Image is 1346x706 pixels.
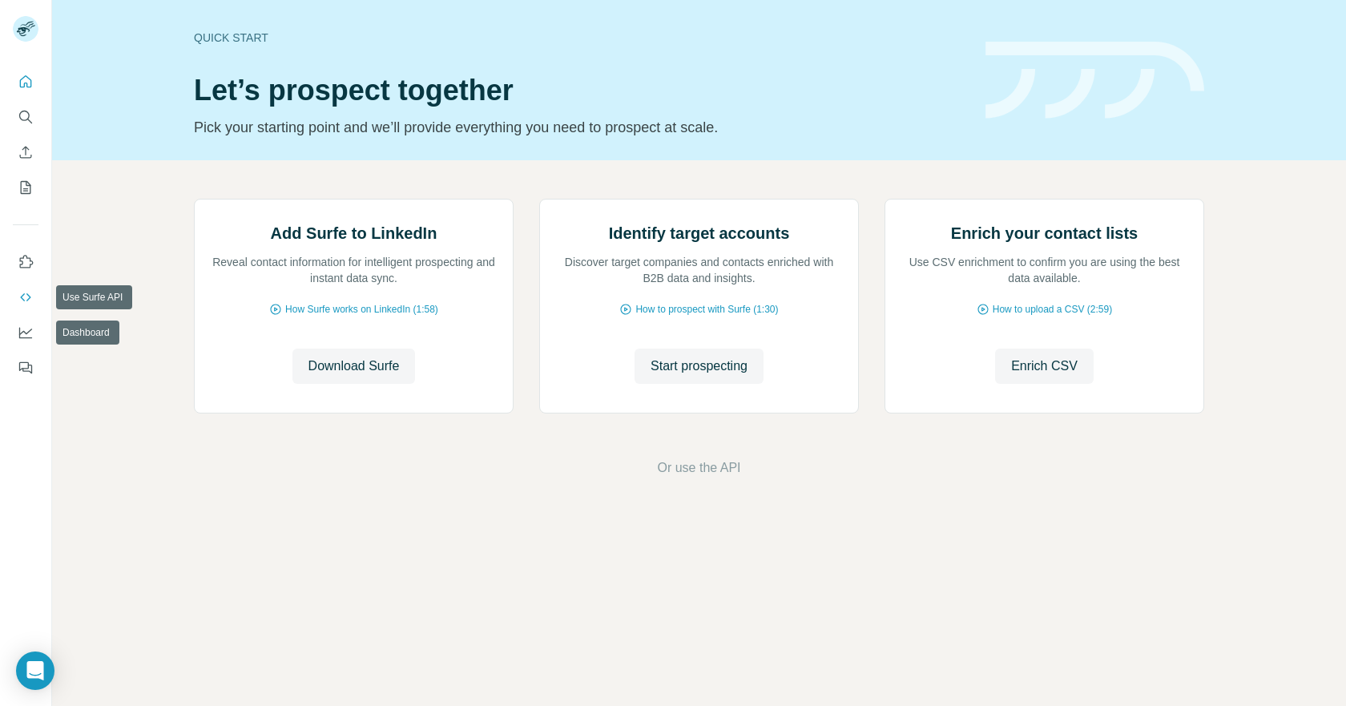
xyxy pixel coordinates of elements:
[194,30,966,46] div: Quick start
[635,349,764,384] button: Start prospecting
[13,353,38,382] button: Feedback
[271,222,437,244] h2: Add Surfe to LinkedIn
[651,357,748,376] span: Start prospecting
[285,302,438,317] span: How Surfe works on LinkedIn (1:58)
[13,248,38,276] button: Use Surfe on LinkedIn
[609,222,790,244] h2: Identify target accounts
[194,116,966,139] p: Pick your starting point and we’ll provide everything you need to prospect at scale.
[13,173,38,202] button: My lists
[211,254,497,286] p: Reveal contact information for intelligent prospecting and instant data sync.
[13,103,38,131] button: Search
[985,42,1204,119] img: banner
[635,302,778,317] span: How to prospect with Surfe (1:30)
[13,283,38,312] button: Use Surfe API
[16,652,54,690] div: Open Intercom Messenger
[194,75,966,107] h1: Let’s prospect together
[657,458,740,478] button: Or use the API
[556,254,842,286] p: Discover target companies and contacts enriched with B2B data and insights.
[13,67,38,96] button: Quick start
[13,318,38,347] button: Dashboard
[901,254,1187,286] p: Use CSV enrichment to confirm you are using the best data available.
[951,222,1138,244] h2: Enrich your contact lists
[995,349,1094,384] button: Enrich CSV
[292,349,416,384] button: Download Surfe
[13,138,38,167] button: Enrich CSV
[1011,357,1078,376] span: Enrich CSV
[13,16,38,42] img: Avatar
[308,357,400,376] span: Download Surfe
[993,302,1112,317] span: How to upload a CSV (2:59)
